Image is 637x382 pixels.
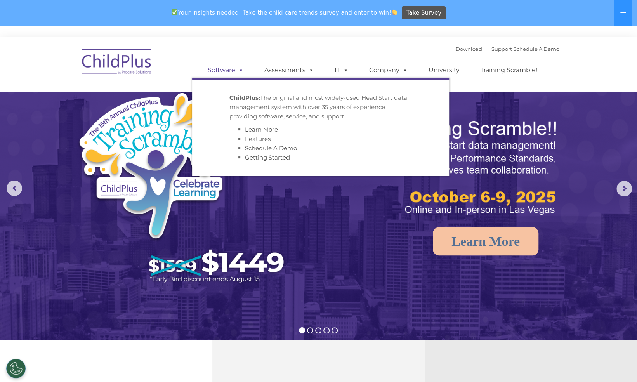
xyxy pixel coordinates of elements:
a: Software [200,63,252,78]
a: IT [327,63,356,78]
button: Cookies Settings [6,359,26,378]
strong: ChildPlus: [229,94,260,101]
a: Training Scramble!! [472,63,547,78]
a: Schedule A Demo [514,46,559,52]
a: Schedule A Demo [245,144,297,152]
p: The original and most widely-used Head Start data management system with over 35 years of experie... [229,93,412,121]
a: Learn More [245,126,278,133]
span: Take Survey [406,6,441,20]
img: ✅ [172,9,177,15]
a: Features [245,135,271,142]
img: 👏 [392,9,397,15]
img: ChildPlus by Procare Solutions [78,43,156,82]
span: Phone number [108,83,141,89]
a: Download [456,46,482,52]
a: Assessments [257,63,322,78]
font: | [456,46,559,52]
a: Getting Started [245,154,290,161]
span: Your insights needed! Take the child care trends survey and enter to win! [168,5,401,20]
a: Learn More [433,227,538,255]
a: University [421,63,467,78]
a: Company [361,63,416,78]
iframe: Chat Widget [598,345,637,382]
span: Last name [108,51,132,57]
a: Support [491,46,512,52]
a: Take Survey [402,6,446,20]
